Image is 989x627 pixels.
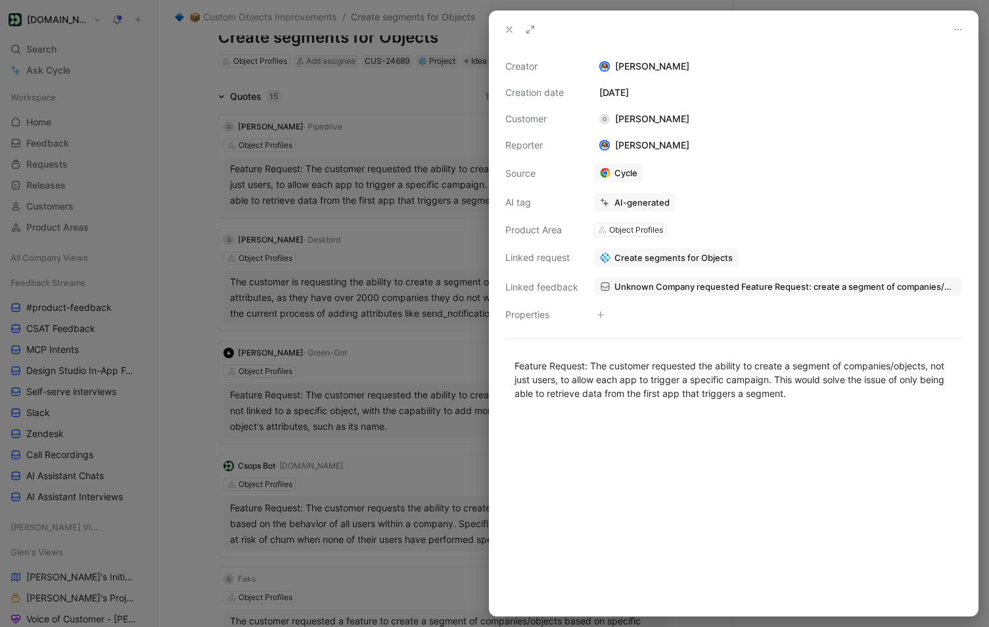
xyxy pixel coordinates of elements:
[505,85,578,101] div: Creation date
[594,277,962,296] a: Unknown Company requested Feature Request: create a segment of companies/objects [GH#10025]
[594,85,962,101] div: [DATE]
[601,141,609,150] img: avatar
[601,62,609,71] img: avatar
[594,58,962,74] div: [PERSON_NAME]
[505,279,578,295] div: Linked feedback
[505,166,578,181] div: Source
[594,111,695,127] div: [PERSON_NAME]
[505,195,578,210] div: AI tag
[600,252,610,263] img: 💠
[594,137,695,153] div: [PERSON_NAME]
[505,137,578,153] div: Reporter
[505,250,578,266] div: Linked request
[594,193,676,212] button: AI-generated
[515,359,953,400] div: Feature Request: The customer requested the ability to create a segment of companies/objects, not...
[505,222,578,238] div: Product Area
[594,248,739,267] button: 💠Create segments for Objects
[505,58,578,74] div: Creator
[609,223,663,237] div: Object Profiles
[614,252,733,264] span: Create segments for Objects
[505,307,578,323] div: Properties
[599,114,610,124] div: O
[505,111,578,127] div: Customer
[614,281,956,292] span: Unknown Company requested Feature Request: create a segment of companies/objects [GH#10025]
[614,197,670,208] div: AI-generated
[594,164,643,182] a: Cycle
